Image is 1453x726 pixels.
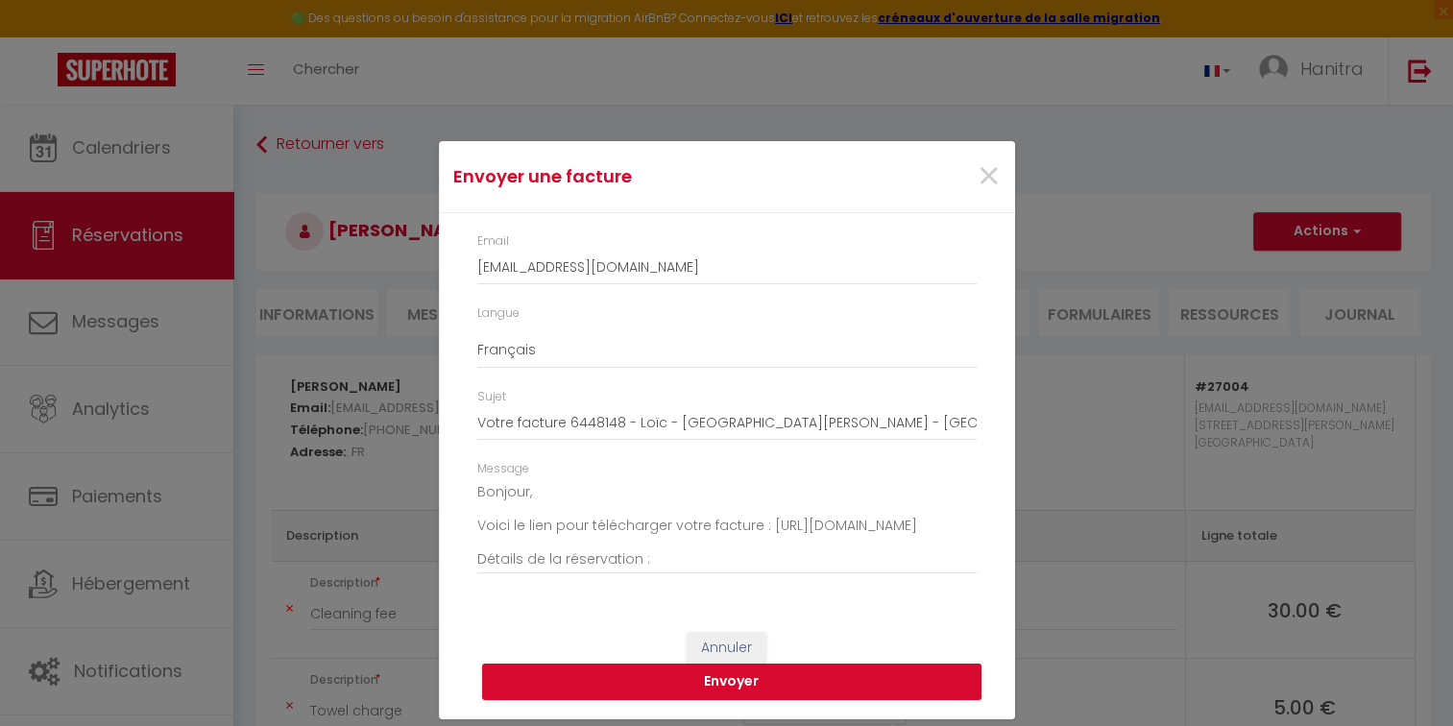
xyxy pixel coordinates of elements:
[687,632,766,665] button: Annuler
[477,388,506,406] label: Sujet
[482,664,981,700] button: Envoyer
[477,232,509,251] label: Email
[977,157,1001,198] button: Close
[477,460,529,478] label: Message
[477,304,520,323] label: Langue
[453,163,810,190] h4: Envoyer une facture
[15,8,73,65] button: Ouvrir le widget de chat LiveChat
[977,148,1001,206] span: ×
